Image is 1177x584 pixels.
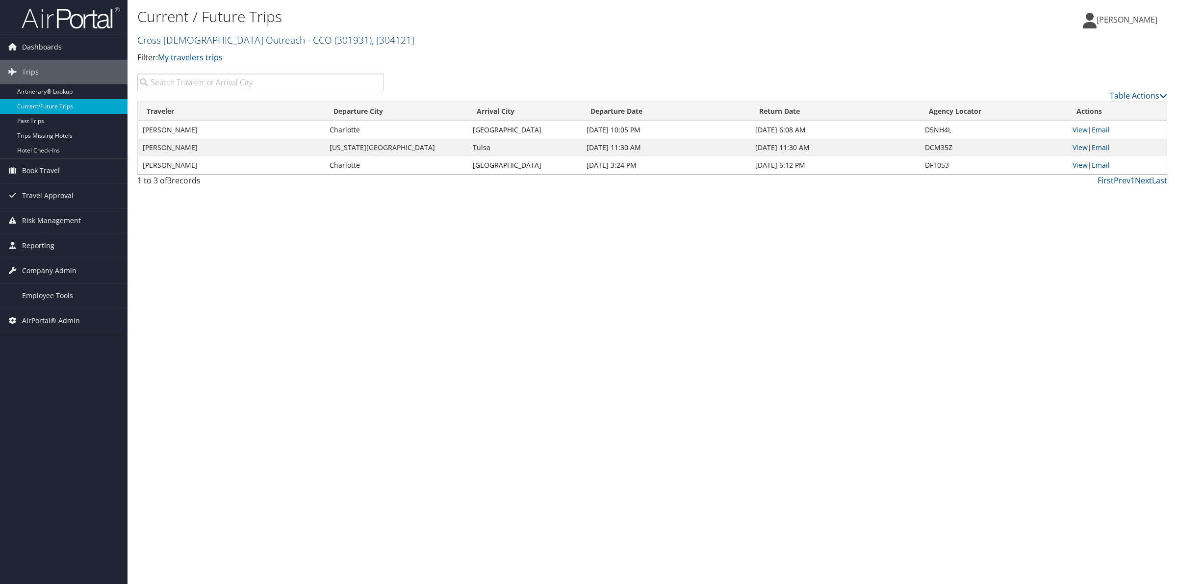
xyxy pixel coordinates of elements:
[158,52,223,63] a: My travelers trips
[22,35,62,59] span: Dashboards
[167,175,172,186] span: 3
[22,208,81,233] span: Risk Management
[1068,139,1167,156] td: |
[22,183,74,208] span: Travel Approval
[138,156,325,174] td: [PERSON_NAME]
[22,233,54,258] span: Reporting
[325,102,468,121] th: Departure City: activate to sort column ascending
[137,6,824,27] h1: Current / Future Trips
[1098,175,1114,186] a: First
[22,158,60,183] span: Book Travel
[372,33,414,47] span: , [ 304121 ]
[920,102,1068,121] th: Agency Locator: activate to sort column ascending
[325,156,468,174] td: Charlotte
[1092,125,1110,134] a: Email
[138,102,325,121] th: Traveler: activate to sort column ascending
[1092,143,1110,152] a: Email
[325,139,468,156] td: [US_STATE][GEOGRAPHIC_DATA]
[137,51,824,64] p: Filter:
[920,139,1068,156] td: DCM35Z
[1073,143,1088,152] a: View
[1068,156,1167,174] td: |
[138,121,325,139] td: [PERSON_NAME]
[325,121,468,139] td: Charlotte
[582,102,750,121] th: Departure Date: activate to sort column descending
[1097,14,1157,25] span: [PERSON_NAME]
[750,102,920,121] th: Return Date: activate to sort column ascending
[137,175,384,191] div: 1 to 3 of records
[920,121,1068,139] td: D5NH4L
[1152,175,1167,186] a: Last
[1135,175,1152,186] a: Next
[137,33,414,47] a: Cross [DEMOGRAPHIC_DATA] Outreach - CCO
[22,6,120,29] img: airportal-logo.png
[334,33,372,47] span: ( 301931 )
[920,156,1068,174] td: DFT053
[137,74,384,91] input: Search Traveler or Arrival City
[750,139,920,156] td: [DATE] 11:30 AM
[582,139,750,156] td: [DATE] 11:30 AM
[22,60,39,84] span: Trips
[468,156,582,174] td: [GEOGRAPHIC_DATA]
[1073,160,1088,170] a: View
[22,308,80,333] span: AirPortal® Admin
[1110,90,1167,101] a: Table Actions
[582,121,750,139] td: [DATE] 10:05 PM
[468,102,582,121] th: Arrival City: activate to sort column ascending
[138,139,325,156] td: [PERSON_NAME]
[750,121,920,139] td: [DATE] 6:08 AM
[468,139,582,156] td: Tulsa
[750,156,920,174] td: [DATE] 6:12 PM
[1068,121,1167,139] td: |
[468,121,582,139] td: [GEOGRAPHIC_DATA]
[1130,175,1135,186] a: 1
[22,283,73,308] span: Employee Tools
[1073,125,1088,134] a: View
[1092,160,1110,170] a: Email
[1083,5,1167,34] a: [PERSON_NAME]
[22,258,77,283] span: Company Admin
[1114,175,1130,186] a: Prev
[1068,102,1167,121] th: Actions
[582,156,750,174] td: [DATE] 3:24 PM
